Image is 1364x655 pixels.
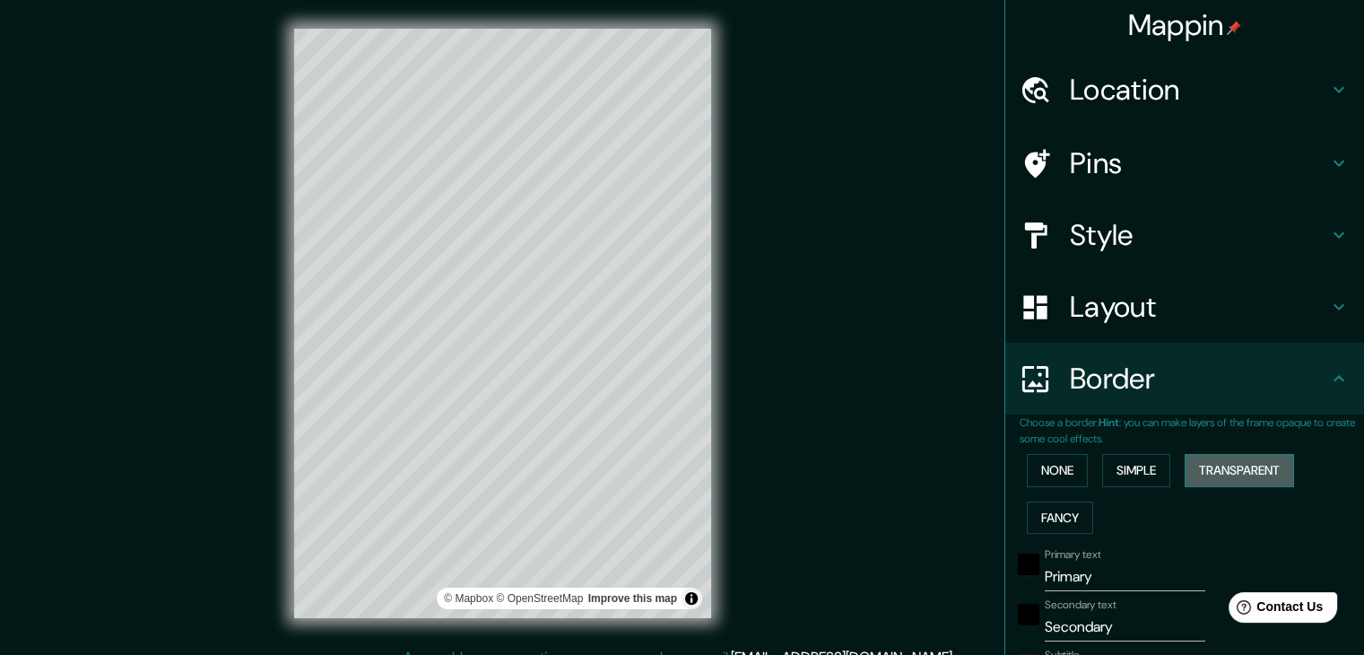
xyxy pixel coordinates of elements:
[1227,21,1241,35] img: pin-icon.png
[1018,604,1039,625] button: black
[1070,289,1328,325] h4: Layout
[1005,343,1364,415] div: Border
[1027,454,1088,487] button: None
[1070,361,1328,397] h4: Border
[444,592,493,605] a: Mapbox
[1005,271,1364,343] div: Layout
[1070,217,1328,253] h4: Style
[1045,598,1116,613] label: Secondary text
[1027,502,1093,535] button: Fancy
[1070,145,1328,181] h4: Pins
[1102,454,1170,487] button: Simple
[588,592,677,605] a: Map feedback
[1020,415,1364,447] p: Choose a border. : you can make layers of the frame opaque to create some cool effects.
[1185,454,1294,487] button: Transparent
[681,588,702,609] button: Toggle attribution
[1005,54,1364,126] div: Location
[1045,547,1100,563] label: Primary text
[1005,127,1364,199] div: Pins
[1070,72,1328,108] h4: Location
[496,592,583,605] a: OpenStreetMap
[1018,554,1039,575] button: black
[1005,199,1364,271] div: Style
[1204,585,1344,635] iframe: Help widget launcher
[1099,415,1119,430] b: Hint
[1128,7,1242,43] h4: Mappin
